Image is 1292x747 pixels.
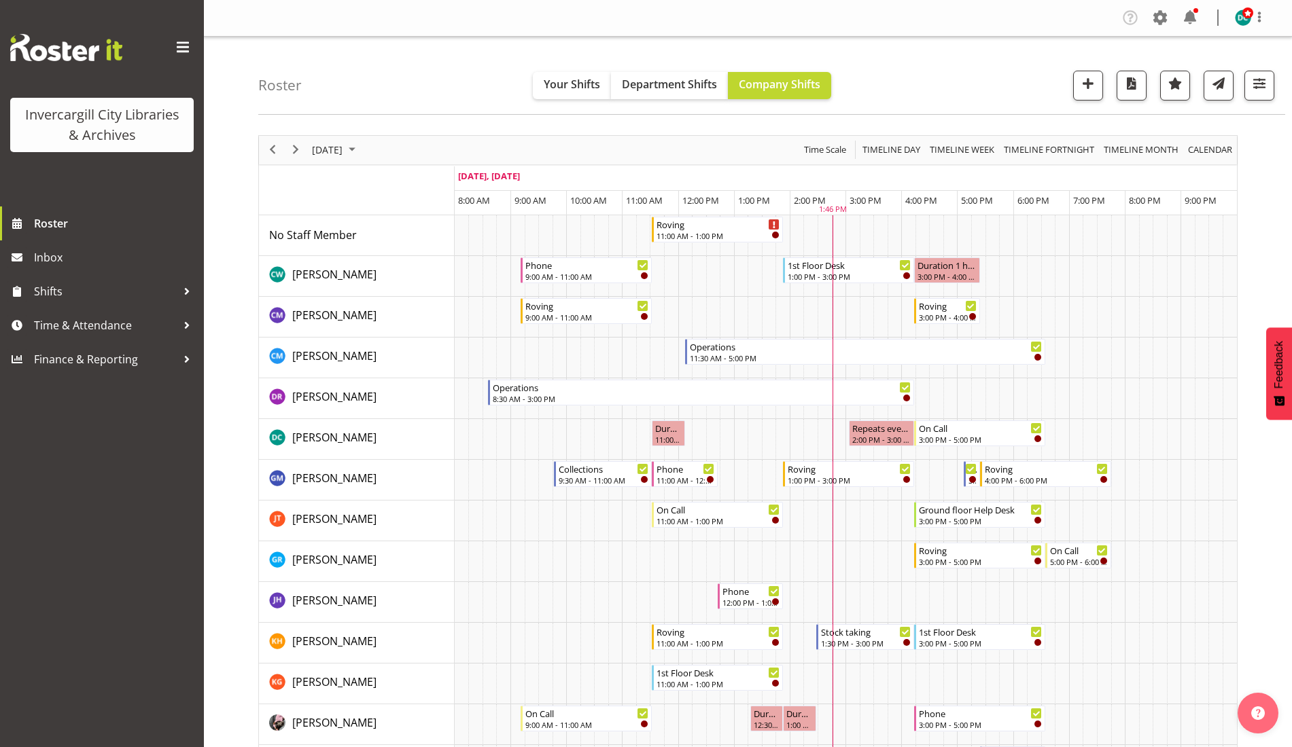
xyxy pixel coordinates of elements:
div: Jill Harpur"s event - Phone Begin From Thursday, September 18, 2025 at 12:00:00 PM GMT+12:00 Ends... [718,583,784,609]
div: Invercargill City Libraries & Archives [24,105,180,145]
div: Gabriel McKay Smith"s event - New book tagging Begin From Thursday, September 18, 2025 at 3:45:00... [964,461,980,487]
span: Shifts [34,281,177,302]
div: Gabriel McKay Smith"s event - Roving Begin From Thursday, September 18, 2025 at 4:00:00 PM GMT+12... [980,461,1111,487]
div: 11:00 AM - 1:00 PM [657,515,780,526]
div: Stock taking [821,625,911,638]
span: Timeline Week [928,141,996,158]
div: 3:00 PM - 5:00 PM [919,638,1042,649]
div: Collections [559,462,649,475]
div: 11:30 AM - 5:00 PM [690,352,1043,363]
div: 3:00 PM - 5:00 PM [919,719,1042,730]
span: [PERSON_NAME] [292,267,377,282]
td: No Staff Member resource [259,215,455,256]
div: 1:30 PM - 3:00 PM [821,638,911,649]
span: [PERSON_NAME] [292,389,377,404]
td: Gabriel McKay Smith resource [259,460,455,500]
span: 7:00 PM [1073,194,1105,206]
span: 5:00 PM [961,194,993,206]
div: Donald Cunningham"s event - Duration 0 hours - Donald Cunningham Begin From Thursday, September 1... [652,420,684,446]
td: Catherine Wilson resource [259,256,455,297]
div: Katie Greene"s event - 1st Floor Desk Begin From Thursday, September 18, 2025 at 11:00:00 AM GMT+... [652,665,783,691]
div: On Call [525,706,648,720]
button: Time Scale [802,141,849,158]
div: Keyu Chen"s event - Phone Begin From Thursday, September 18, 2025 at 3:00:00 PM GMT+12:00 Ends At... [914,706,1045,731]
img: help-xxl-2.png [1251,706,1265,720]
span: [PERSON_NAME] [292,674,377,689]
div: Kaela Harley"s event - 1st Floor Desk Begin From Thursday, September 18, 2025 at 3:00:00 PM GMT+1... [914,624,1045,650]
div: Keyu Chen"s event - Duration 0 hours - Keyu Chen Begin From Thursday, September 18, 2025 at 1:00:... [783,706,816,731]
div: Kaela Harley"s event - Roving Begin From Thursday, September 18, 2025 at 11:00:00 AM GMT+12:00 En... [652,624,783,650]
span: Inbox [34,247,197,268]
span: 8:00 AM [458,194,490,206]
div: Grace Roscoe-Squires"s event - Roving Begin From Thursday, September 18, 2025 at 3:00:00 PM GMT+1... [914,543,1045,568]
span: 9:00 PM [1185,194,1217,206]
div: Phone [722,584,780,598]
div: Repeats every [DATE] - [PERSON_NAME] [852,421,911,435]
span: Timeline Fortnight [1002,141,1096,158]
div: Keyu Chen"s event - On Call Begin From Thursday, September 18, 2025 at 9:00:00 AM GMT+12:00 Ends ... [521,706,652,731]
div: 12:30 PM - 1:00 PM [754,719,780,730]
div: 2:00 PM - 3:00 PM [852,434,911,445]
span: [PERSON_NAME] [292,430,377,445]
div: Roving [919,299,977,312]
div: Grace Roscoe-Squires"s event - On Call Begin From Thursday, September 18, 2025 at 5:00:00 PM GMT+... [1045,543,1111,568]
td: Katie Greene resource [259,663,455,704]
div: Duration 1 hours - [PERSON_NAME] [918,258,977,272]
h4: Roster [258,77,302,93]
div: 1st Floor Desk [657,666,780,679]
div: On Call [1050,543,1108,557]
div: previous period [261,136,284,164]
td: Cindy Mulrooney resource [259,338,455,378]
div: Catherine Wilson"s event - Duration 1 hours - Catherine Wilson Begin From Thursday, September 18,... [914,257,980,283]
div: 1:00 PM - 3:00 PM [788,475,911,486]
div: Phone [919,706,1042,720]
button: Filter Shifts [1244,71,1274,101]
a: [PERSON_NAME] [292,388,377,405]
span: [PERSON_NAME] [292,511,377,526]
div: 1st Floor Desk [788,258,911,272]
div: 3:00 PM - 4:00 PM [918,271,977,282]
span: Department Shifts [622,77,717,92]
span: 1:00 PM [738,194,770,206]
span: Time Scale [803,141,848,158]
a: [PERSON_NAME] [292,348,377,364]
span: [PERSON_NAME] [292,471,377,486]
img: Rosterit website logo [10,34,122,61]
span: [PERSON_NAME] [292,634,377,649]
td: Jill Harpur resource [259,582,455,623]
button: Timeline Month [1102,141,1181,158]
span: Roster [34,213,197,234]
td: Keyu Chen resource [259,704,455,745]
td: Donald Cunningham resource [259,419,455,460]
button: Previous [264,141,282,158]
div: Donald Cunningham"s event - Repeats every thursday - Donald Cunningham Begin From Thursday, Septe... [849,420,915,446]
div: 1st Floor Desk [919,625,1042,638]
span: Timeline Month [1102,141,1180,158]
button: Fortnight [1002,141,1097,158]
a: [PERSON_NAME] [292,266,377,283]
td: Debra Robinson resource [259,378,455,419]
td: Grace Roscoe-Squires resource [259,541,455,582]
span: calendar [1187,141,1234,158]
div: 1:46 PM [819,204,847,215]
div: Chamique Mamolo"s event - Roving Begin From Thursday, September 18, 2025 at 9:00:00 AM GMT+12:00 ... [521,298,652,324]
div: Chamique Mamolo"s event - Roving Begin From Thursday, September 18, 2025 at 3:00:00 PM GMT+12:00 ... [914,298,980,324]
div: 9:00 AM - 11:00 AM [525,719,648,730]
span: 6:00 PM [1017,194,1049,206]
div: Roving [919,543,1042,557]
img: donald-cunningham11616.jpg [1235,10,1251,26]
span: No Staff Member [269,227,357,242]
div: Ground floor Help Desk [919,503,1042,516]
span: 10:00 AM [570,194,607,206]
div: On Call [657,503,780,516]
div: Operations [493,380,911,394]
div: Gabriel McKay Smith"s event - Collections Begin From Thursday, September 18, 2025 at 9:30:00 AM G... [554,461,652,487]
div: Duration 0 hours - [PERSON_NAME] [786,706,812,720]
div: next period [284,136,307,164]
div: 9:00 AM - 11:00 AM [525,271,648,282]
a: [PERSON_NAME] [292,511,377,527]
button: Company Shifts [728,72,831,99]
div: Roving [985,462,1108,475]
a: [PERSON_NAME] [292,592,377,608]
div: 1:00 PM - 3:00 PM [788,271,911,282]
